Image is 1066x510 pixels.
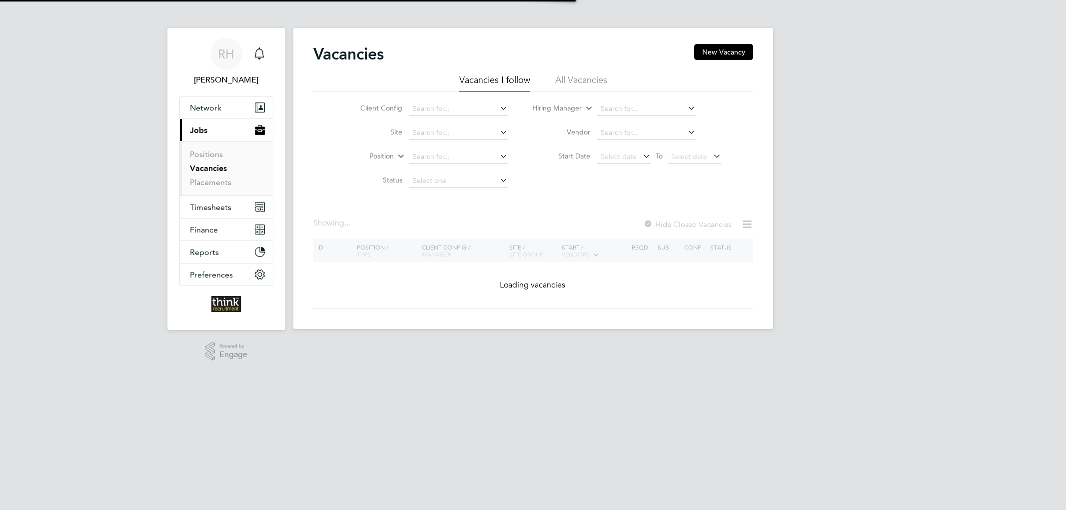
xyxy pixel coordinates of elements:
[180,241,273,263] button: Reports
[409,174,508,188] input: Select one
[167,28,285,330] nav: Main navigation
[409,150,508,164] input: Search for...
[555,74,607,92] li: All Vacancies
[345,127,402,136] label: Site
[409,102,508,116] input: Search for...
[180,218,273,240] button: Finance
[344,218,350,228] span: ...
[190,177,231,187] a: Placements
[190,270,233,279] span: Preferences
[597,102,696,116] input: Search for...
[190,202,231,212] span: Timesheets
[409,126,508,140] input: Search for...
[190,225,218,234] span: Finance
[345,103,402,112] label: Client Config
[345,175,402,184] label: Status
[533,127,590,136] label: Vendor
[180,196,273,218] button: Timesheets
[218,47,234,60] span: RH
[524,103,582,113] label: Hiring Manager
[180,96,273,118] button: Network
[671,152,707,161] span: Select date
[190,163,227,173] a: Vacancies
[180,263,273,285] button: Preferences
[643,219,731,229] label: Hide Closed Vacancies
[597,126,696,140] input: Search for...
[533,151,590,160] label: Start Date
[179,296,273,312] a: Go to home page
[313,218,352,228] div: Showing
[180,141,273,195] div: Jobs
[694,44,753,60] button: New Vacancy
[653,149,666,162] span: To
[313,44,384,64] h2: Vacancies
[190,149,223,159] a: Positions
[459,74,530,92] li: Vacancies I follow
[219,342,247,350] span: Powered by
[211,296,241,312] img: thinkrecruitment-logo-retina.png
[180,119,273,141] button: Jobs
[190,125,207,135] span: Jobs
[190,103,221,112] span: Network
[336,151,394,161] label: Position
[179,74,273,86] span: Roxanne Hayes
[179,38,273,86] a: RH[PERSON_NAME]
[601,152,637,161] span: Select date
[219,350,247,359] span: Engage
[190,247,219,257] span: Reports
[205,342,247,361] a: Powered byEngage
